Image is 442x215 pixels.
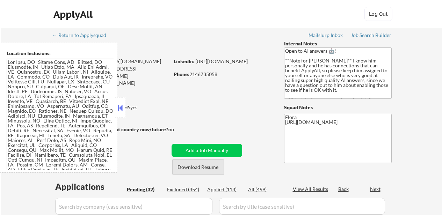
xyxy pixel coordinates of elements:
button: Download Resume [172,159,224,175]
a: ← Return to /applysquad [52,32,113,39]
div: no [168,126,188,133]
div: Mailslurp Inbox [309,33,343,38]
div: Next [370,186,381,193]
a: Job Search Builder [351,32,392,39]
div: Location Inclusions: [7,50,114,57]
div: Squad Notes [284,104,392,111]
div: Applications [55,183,124,191]
div: Pending (32) [127,186,162,193]
div: ← Return to /applysquad [52,33,113,38]
strong: LinkedIn: [174,58,194,64]
div: ApplyAll [53,8,95,20]
div: Job Search Builder [351,33,392,38]
a: Mailslurp Inbox [309,32,343,39]
a: [URL][DOMAIN_NAME] [195,58,248,64]
div: 2146735058 [174,71,273,78]
input: Search by company (case sensitive) [55,198,212,215]
div: View All Results [293,186,330,193]
strong: Phone: [174,71,189,77]
div: Applied (113) [207,186,242,193]
div: Back [338,186,349,193]
button: Log Out [364,7,392,21]
div: All (499) [248,186,283,193]
div: Excluded (354) [167,186,202,193]
button: Add a Job Manually [172,144,242,157]
input: Search by title (case sensitive) [219,198,385,215]
div: Internal Notes [284,40,392,47]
